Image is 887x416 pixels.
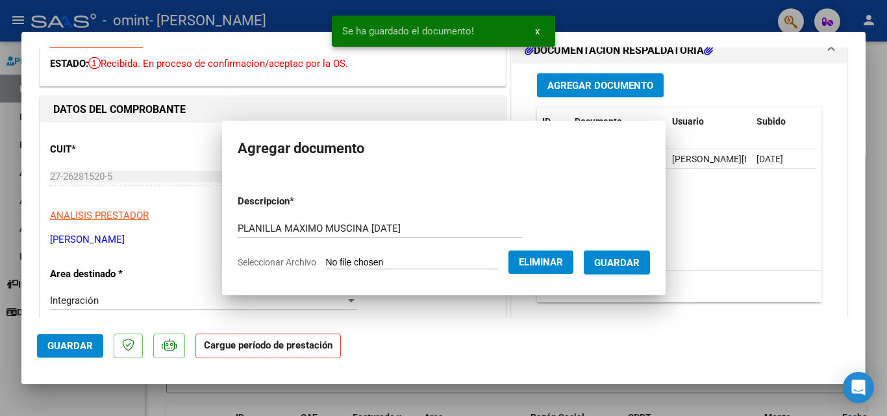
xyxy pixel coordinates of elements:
[751,108,816,136] datatable-header-cell: Subido
[756,154,783,164] span: [DATE]
[50,142,184,157] p: CUIT
[547,80,653,92] span: Agregar Documento
[542,116,551,127] span: ID
[50,58,88,69] span: ESTADO:
[50,267,184,282] p: Area destinado *
[238,257,316,267] span: Seleccionar Archivo
[50,210,149,221] span: ANALISIS PRESTADOR
[50,295,99,306] span: Integración
[238,136,650,161] h2: Agregar documento
[37,334,103,358] button: Guardar
[508,251,573,274] button: Eliminar
[537,73,664,97] button: Agregar Documento
[525,43,713,58] h1: DOCUMENTACIÓN RESPALDATORIA
[535,25,540,37] span: x
[195,334,341,359] strong: Cargue período de prestación
[537,271,821,303] div: 1 total
[667,108,751,136] datatable-header-cell: Usuario
[238,194,362,209] p: Descripcion
[575,116,622,127] span: Documento
[594,257,640,269] span: Guardar
[519,256,563,268] span: Eliminar
[816,108,881,136] datatable-header-cell: Acción
[537,108,569,136] datatable-header-cell: ID
[47,340,93,352] span: Guardar
[50,232,495,247] p: [PERSON_NAME]
[756,116,786,127] span: Subido
[843,372,874,403] div: Open Intercom Messenger
[512,64,847,333] div: DOCUMENTACIÓN RESPALDATORIA
[342,25,474,38] span: Se ha guardado el documento!
[672,116,704,127] span: Usuario
[569,108,667,136] datatable-header-cell: Documento
[53,103,186,116] strong: DATOS DEL COMPROBANTE
[88,58,348,69] span: Recibida. En proceso de confirmacion/aceptac por la OS.
[512,38,847,64] mat-expansion-panel-header: DOCUMENTACIÓN RESPALDATORIA
[584,251,650,275] button: Guardar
